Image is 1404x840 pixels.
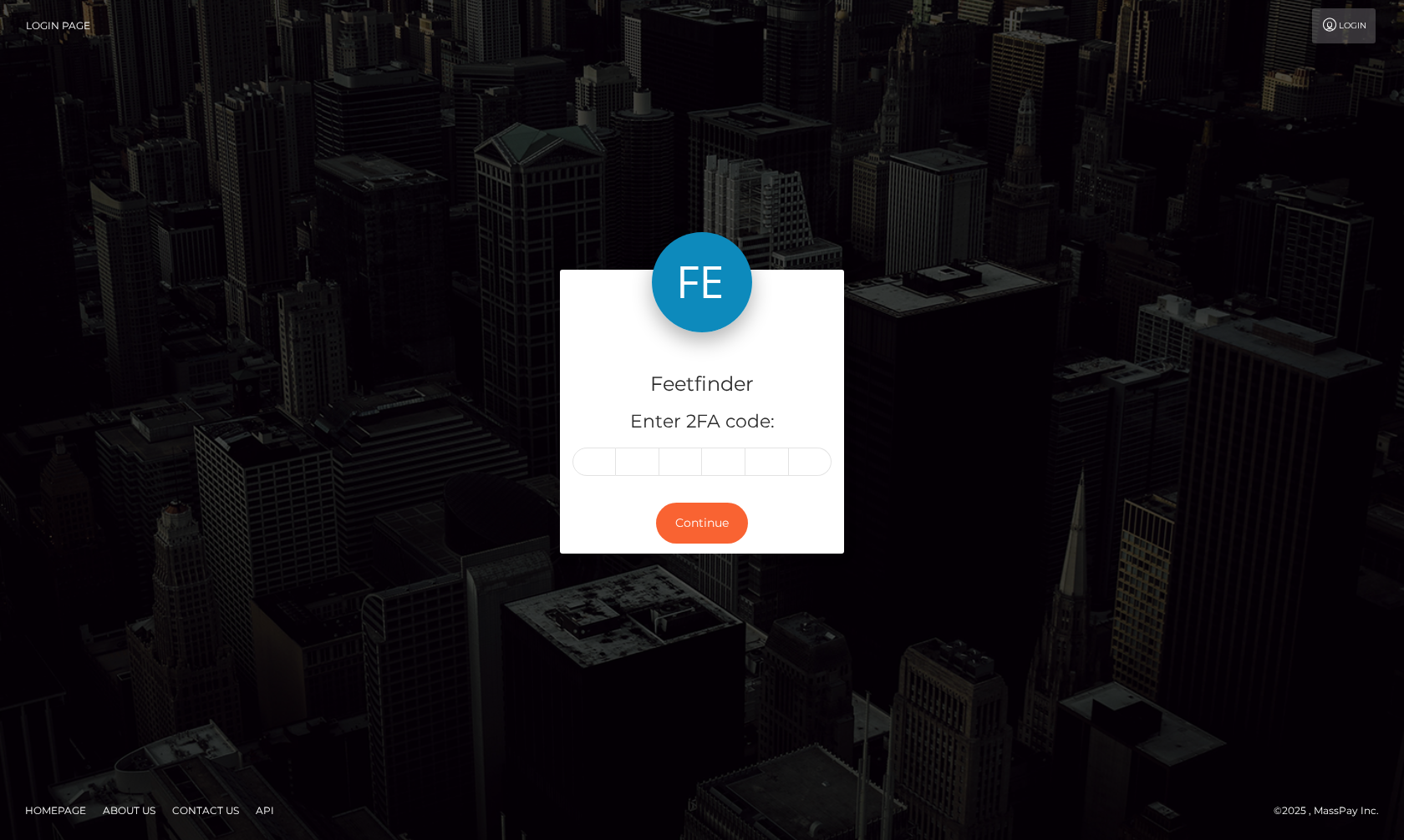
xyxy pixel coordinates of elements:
[572,409,832,435] h5: Enter 2FA code:
[1312,8,1376,43] a: Login
[18,797,93,823] a: Homepage
[165,797,246,823] a: Contact Us
[249,797,281,823] a: API
[96,797,162,823] a: About Us
[652,232,752,332] img: Feetfinder
[572,370,832,399] h4: Feetfinder
[1274,802,1391,820] div: © 2025 , MassPay Inc.
[656,503,748,544] button: Continue
[26,8,90,43] a: Login Page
